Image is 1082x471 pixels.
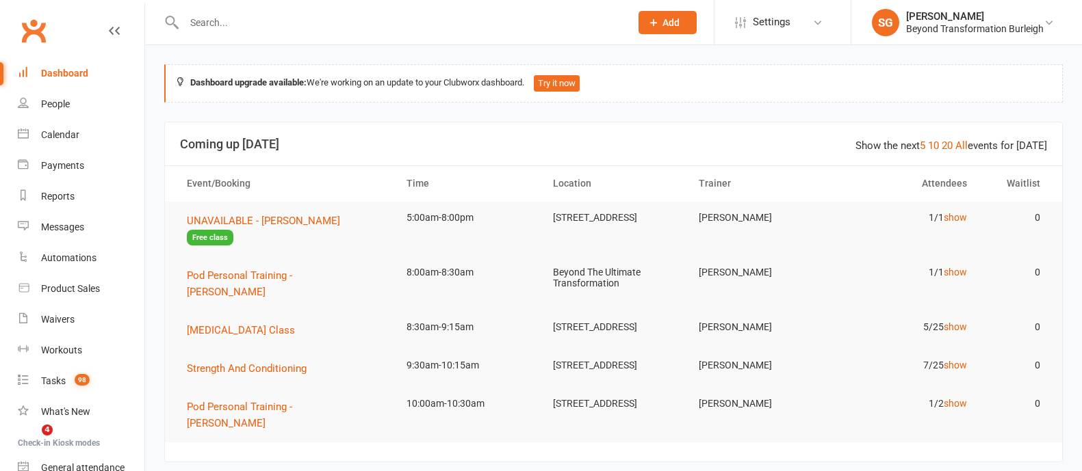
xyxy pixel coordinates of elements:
a: show [944,398,967,409]
td: 5:00am-8:00pm [394,202,541,234]
div: Reports [41,191,75,202]
div: SG [872,9,899,36]
div: Workouts [41,345,82,355]
div: Payments [41,160,84,171]
th: Attendees [833,166,979,201]
a: show [944,212,967,223]
a: People [18,89,144,120]
div: Waivers [41,314,75,325]
div: Dashboard [41,68,88,79]
span: Settings [753,7,790,38]
button: Try it now [534,75,580,92]
td: 9:30am-10:15am [394,349,541,381]
td: [PERSON_NAME] [686,202,833,234]
a: show [944,321,967,332]
td: [STREET_ADDRESS] [541,202,687,234]
div: Product Sales [41,283,100,294]
a: Workouts [18,335,144,366]
td: [PERSON_NAME] [686,388,833,420]
button: Pod Personal Training - [PERSON_NAME] [187,399,382,431]
a: Reports [18,181,144,212]
a: 5 [920,139,925,152]
th: Event/Booking [175,166,394,201]
td: [STREET_ADDRESS] [541,349,687,381]
td: 5/25 [833,311,979,343]
td: 10:00am-10:30am [394,388,541,420]
a: Messages [18,212,144,243]
a: Product Sales [18,273,144,304]
span: Free class [187,230,233,245]
div: Calendar [41,129,79,140]
div: Automations [41,252,96,263]
div: We're working on an update to your Clubworx dashboard. [164,64,1063,103]
a: Clubworx [16,14,51,48]
td: 1/1 [833,256,979,288]
a: Tasks 98 [18,366,144,396]
div: Messages [41,221,84,232]
a: Calendar [18,120,144,150]
a: 10 [928,139,939,152]
td: [STREET_ADDRESS] [541,388,687,420]
strong: Dashboard upgrade available: [190,77,307,88]
span: Strength And Conditioning [187,362,307,375]
div: What's New [41,406,90,417]
td: [PERSON_NAME] [686,256,833,288]
div: [PERSON_NAME] [906,10,1044,23]
td: Beyond The Ultimate Transformation [541,256,687,299]
td: 1/2 [833,388,979,420]
td: 0 [979,349,1053,381]
button: [MEDICAL_DATA] Class [187,322,305,338]
th: Time [394,166,541,201]
button: Strength And Conditioning [187,360,316,377]
iframe: Intercom live chat [14,425,47,457]
td: 7/25 [833,349,979,381]
button: Pod Personal Training - [PERSON_NAME] [187,267,382,300]
td: 0 [979,388,1053,420]
button: UNAVAILABLE - [PERSON_NAME]Free class [187,213,382,246]
span: 4 [42,425,53,435]
td: 0 [979,256,1053,288]
span: Pod Personal Training - [PERSON_NAME] [187,401,292,429]
h3: Coming up [DATE] [180,137,1047,151]
div: People [41,98,70,109]
th: Waitlist [979,166,1053,201]
a: Payments [18,150,144,181]
td: 8:00am-8:30am [394,256,541,288]
a: show [944,360,967,371]
div: Beyond Transformation Burleigh [906,23,1044,35]
a: All [955,139,968,152]
span: UNAVAILABLE - [PERSON_NAME] [187,215,340,227]
div: Tasks [41,375,66,386]
td: 0 [979,311,1053,343]
a: Waivers [18,304,144,335]
span: [MEDICAL_DATA] Class [187,324,295,336]
button: Add [639,11,697,34]
a: 20 [942,139,953,152]
th: Location [541,166,687,201]
td: [STREET_ADDRESS] [541,311,687,343]
span: 98 [75,374,90,386]
td: [PERSON_NAME] [686,349,833,381]
a: Automations [18,243,144,273]
div: Show the next events for [DATE] [855,137,1047,154]
td: 0 [979,202,1053,234]
th: Trainer [686,166,833,201]
span: Pod Personal Training - [PERSON_NAME] [187,269,292,298]
td: 8:30am-9:15am [394,311,541,343]
td: [PERSON_NAME] [686,311,833,343]
td: 1/1 [833,202,979,234]
span: Add [662,17,680,28]
a: show [944,267,967,278]
a: Dashboard [18,58,144,89]
a: What's New [18,396,144,427]
input: Search... [180,13,621,32]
